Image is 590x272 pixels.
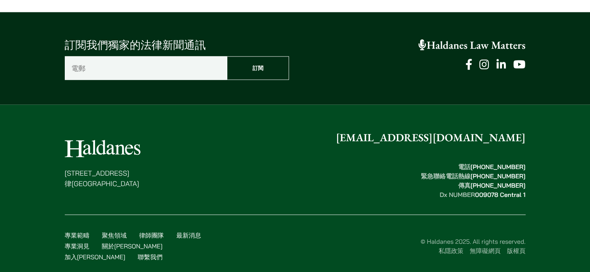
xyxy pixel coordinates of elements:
a: 專業範疇 [65,231,90,239]
a: 加入[PERSON_NAME] [65,253,125,260]
div: © Haldanes 2025. All rights reserved. [218,236,526,255]
a: [EMAIL_ADDRESS][DOMAIN_NAME] [336,130,526,144]
a: 專業洞見 [65,242,90,250]
a: 聯繫我們 [138,253,163,260]
strong: 電話 緊急聯絡電話熱線 傳真 Dx NUMBER [421,163,526,198]
mark: [PHONE_NUMBER] [471,181,526,189]
mark: [PHONE_NUMBER] [471,172,526,180]
a: 聚焦領域 [102,231,127,239]
a: 私隱政策 [439,246,464,254]
a: 無障礙網頁 [470,246,501,254]
input: 電郵 [65,56,227,80]
img: Logo of Haldanes [65,140,140,157]
mark: [PHONE_NUMBER] [471,163,526,170]
a: Haldanes Law Matters [419,38,526,52]
p: 訂閱我們獨家的法律新聞通訊 [65,37,289,53]
a: 律師團隊 [139,231,164,239]
p: [STREET_ADDRESS] 律[GEOGRAPHIC_DATA] [65,168,140,188]
mark: 009078 Central 1 [475,190,525,198]
a: 版權頁 [507,246,526,254]
a: 關於[PERSON_NAME] [102,242,163,250]
a: 最新消息 [176,231,201,239]
input: 訂閱 [227,56,289,80]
